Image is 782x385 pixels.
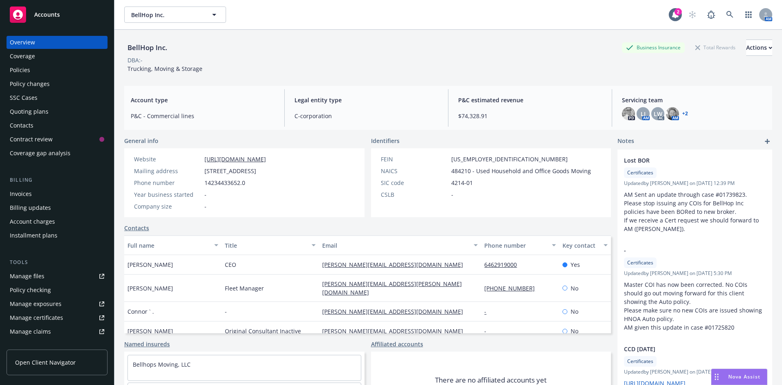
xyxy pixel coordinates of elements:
[7,258,108,266] div: Tools
[762,136,772,146] a: add
[562,241,599,250] div: Key contact
[624,190,766,233] p: AM Sent an update through case #01739823. Please stop issuing any COIs for BellHop Inc policies h...
[624,156,745,165] span: Lost BOR
[127,260,173,269] span: [PERSON_NAME]
[7,297,108,310] span: Manage exposures
[10,133,53,146] div: Contract review
[458,112,602,120] span: $74,328.91
[722,7,738,23] a: Search
[622,42,685,53] div: Business Insurance
[484,261,523,268] a: 6462919000
[124,235,222,255] button: Full name
[131,11,202,19] span: BellHop Inc.
[222,235,319,255] button: Title
[381,155,448,163] div: FEIN
[10,311,63,324] div: Manage certificates
[435,375,547,385] span: There are no affiliated accounts yet
[627,169,653,176] span: Certificates
[225,241,307,250] div: Title
[127,307,154,316] span: Connor ` .
[624,280,766,332] p: Master COI has now been corrected. No COIs should go out moving forward for this client showing t...
[728,373,760,380] span: Nova Assist
[624,270,766,277] span: Updated by [PERSON_NAME] on [DATE] 5:30 PM
[127,241,209,250] div: Full name
[7,187,108,200] a: Invoices
[484,284,541,292] a: [PHONE_NUMBER]
[10,270,44,283] div: Manage files
[322,241,469,250] div: Email
[127,327,173,335] span: [PERSON_NAME]
[10,119,33,132] div: Contacts
[559,235,611,255] button: Key contact
[124,7,226,23] button: BellHop Inc.
[322,280,462,296] a: [PERSON_NAME][EMAIL_ADDRESS][PERSON_NAME][DOMAIN_NAME]
[7,64,108,77] a: Policies
[484,308,493,315] a: -
[7,325,108,338] a: Manage claims
[381,167,448,175] div: NAICS
[34,11,60,18] span: Accounts
[10,229,57,242] div: Installment plans
[134,167,201,175] div: Mailing address
[10,201,51,214] div: Billing updates
[641,110,646,118] span: LI
[746,40,772,55] div: Actions
[124,136,158,145] span: General info
[10,64,30,77] div: Policies
[225,284,264,293] span: Fleet Manager
[617,150,772,240] div: Lost BORCertificatesUpdatedby [PERSON_NAME] on [DATE] 12:39 PMAM Sent an update through case #017...
[322,308,470,315] a: [PERSON_NAME][EMAIL_ADDRESS][DOMAIN_NAME]
[204,155,266,163] a: [URL][DOMAIN_NAME]
[684,7,701,23] a: Start snowing
[571,327,578,335] span: No
[15,358,76,367] span: Open Client Navigator
[10,50,35,63] div: Coverage
[622,107,635,120] img: photo
[381,178,448,187] div: SIC code
[124,224,149,232] a: Contacts
[7,229,108,242] a: Installment plans
[7,50,108,63] a: Coverage
[134,190,201,199] div: Year business started
[381,190,448,199] div: CSLB
[7,147,108,160] a: Coverage gap analysis
[624,345,745,353] span: CCD [DATE]
[666,107,679,120] img: photo
[7,77,108,90] a: Policy changes
[319,235,481,255] button: Email
[740,7,757,23] a: Switch app
[711,369,767,385] button: Nova Assist
[225,260,236,269] span: CEO
[10,36,35,49] div: Overview
[7,119,108,132] a: Contacts
[617,240,772,338] div: -CertificatesUpdatedby [PERSON_NAME] on [DATE] 5:30 PMMaster COI has now been corrected. No COIs ...
[712,369,722,385] div: Drag to move
[10,77,50,90] div: Policy changes
[204,178,245,187] span: 14234433652.0
[294,112,438,120] span: C-corporation
[7,36,108,49] a: Overview
[204,190,206,199] span: -
[451,178,473,187] span: 4214-01
[10,284,51,297] div: Policy checking
[10,215,55,228] div: Account charges
[654,110,662,118] span: LW
[7,105,108,118] a: Quoting plans
[10,147,70,160] div: Coverage gap analysis
[7,284,108,297] a: Policy checking
[7,91,108,104] a: SSC Cases
[204,167,256,175] span: [STREET_ADDRESS]
[451,190,453,199] span: -
[225,327,301,335] span: Original Consultant Inactive
[371,136,400,145] span: Identifiers
[133,361,191,368] a: Bellhops Moving, LLC
[571,284,578,293] span: No
[322,261,470,268] a: [PERSON_NAME][EMAIL_ADDRESS][DOMAIN_NAME]
[484,327,493,335] a: -
[134,155,201,163] div: Website
[10,105,48,118] div: Quoting plans
[10,91,37,104] div: SSC Cases
[624,368,766,376] span: Updated by [PERSON_NAME] on [DATE] 5:15 PM
[134,202,201,211] div: Company size
[571,260,580,269] span: Yes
